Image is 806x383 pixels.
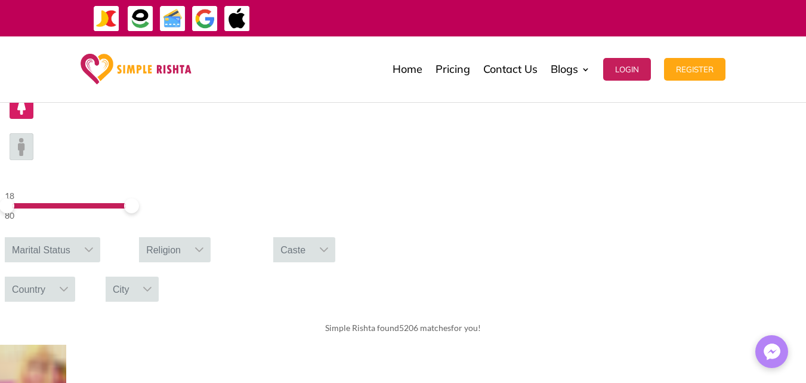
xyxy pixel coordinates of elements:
div: 80 [5,209,129,223]
a: Pricing [436,39,470,99]
img: GooglePay-icon [192,5,218,32]
div: Marital Status [5,237,78,262]
a: Home [393,39,422,99]
img: Messenger [760,340,784,364]
div: Country [5,277,53,302]
a: Login [603,39,651,99]
div: Religion [139,237,188,262]
img: EasyPaisa-icon [127,5,154,32]
button: Login [603,58,651,81]
div: Caste [273,237,313,262]
img: Credit Cards [159,5,186,32]
div: 18 [5,189,129,203]
img: JazzCash-icon [93,5,120,32]
a: Register [664,39,725,99]
a: Contact Us [483,39,538,99]
span: 5206 matches [399,323,451,333]
span: Simple Rishta found for you! [325,323,481,333]
button: Register [664,58,725,81]
img: ApplePay-icon [224,5,251,32]
a: Blogs [551,39,590,99]
div: City [106,277,137,302]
